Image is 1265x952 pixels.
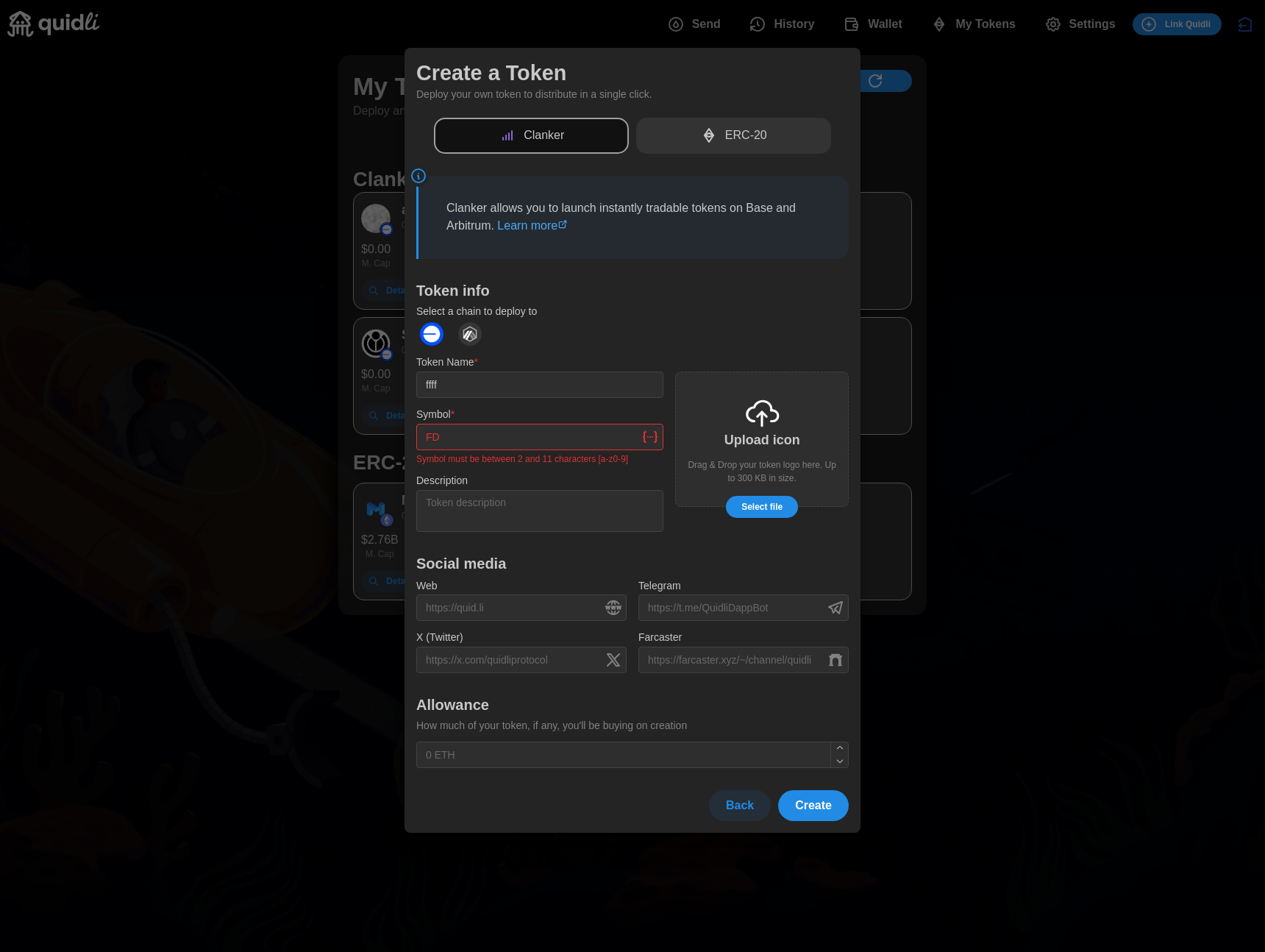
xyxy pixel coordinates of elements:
[458,322,482,346] img: Arbitrum
[416,630,463,646] label: X (Twitter)
[416,319,447,349] button: Base
[416,60,849,87] h1: Create a Token
[416,87,849,103] p: Deploy your own token to distribute in a single click.
[416,594,627,621] input: https://quid.li
[416,578,438,594] label: Web
[725,127,767,145] p: ERC-20
[638,630,682,646] label: Farcaster
[420,322,443,346] img: Base
[638,594,849,621] input: https://t.me/QuidliDappBot
[416,454,663,464] p: Symbol must be between 2 and 11 characters [a-z0-9]
[638,647,849,673] input: https://farcaster.xyz/~/channel/quidli
[416,695,849,714] h1: Allowance
[416,473,468,489] label: Description
[416,647,627,673] input: https://x.com/quidliprotocol
[726,791,754,820] span: Back
[416,372,663,398] input: Token name
[416,718,849,734] p: How much of your token, if any, you'll be buying on creation
[446,199,821,236] p: Clanker allows you to launch instantly tradable tokens on Base and Arbitrum.
[416,424,663,450] input: Token symbol
[638,578,681,594] label: Telegram
[416,304,849,319] p: Select a chain to deploy to
[726,496,798,518] button: Select file
[416,281,849,300] h1: Token info
[416,554,849,573] h1: Social media
[795,791,832,820] span: Create
[455,319,485,349] button: Arbitrum
[778,790,849,821] button: Create
[416,742,849,768] input: 0 ETH
[416,355,478,371] label: Token Name
[524,127,564,145] p: Clanker
[416,407,455,423] label: Symbol
[741,497,783,517] span: Select file
[709,790,771,821] button: Back
[497,219,568,232] a: Learn more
